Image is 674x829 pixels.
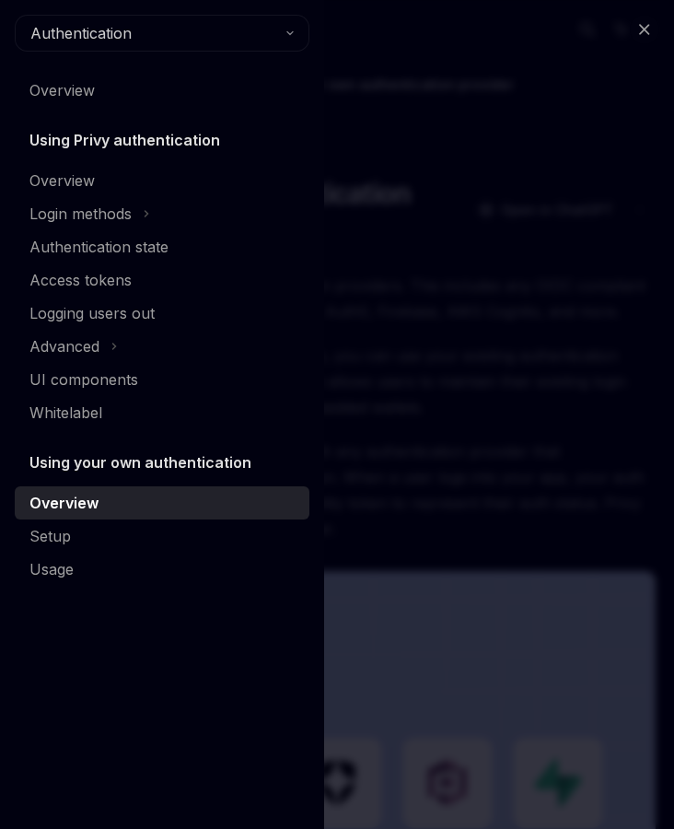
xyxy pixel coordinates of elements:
span: Authentication [30,22,132,44]
a: Overview [15,486,309,520]
a: Logging users out [15,297,309,330]
h5: Using Privy authentication [29,129,220,151]
a: Whitelabel [15,396,309,429]
div: Authentication state [29,236,168,258]
div: Access tokens [29,269,132,291]
div: Advanced [29,335,99,357]
div: Usage [29,558,74,580]
a: Overview [15,74,309,107]
a: Authentication state [15,230,309,263]
a: UI components [15,363,309,396]
div: Overview [29,169,95,192]
div: Overview [29,492,99,514]
h5: Using your own authentication [29,451,251,473]
a: Access tokens [15,263,309,297]
div: Login methods [29,203,132,225]
div: Overview [29,79,95,101]
div: UI components [29,368,138,391]
div: Setup [29,525,71,547]
a: Overview [15,164,309,197]
div: Logging users out [29,302,155,324]
a: Setup [15,520,309,553]
div: Whitelabel [29,402,102,424]
a: Usage [15,553,309,586]
button: Authentication [15,15,309,52]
